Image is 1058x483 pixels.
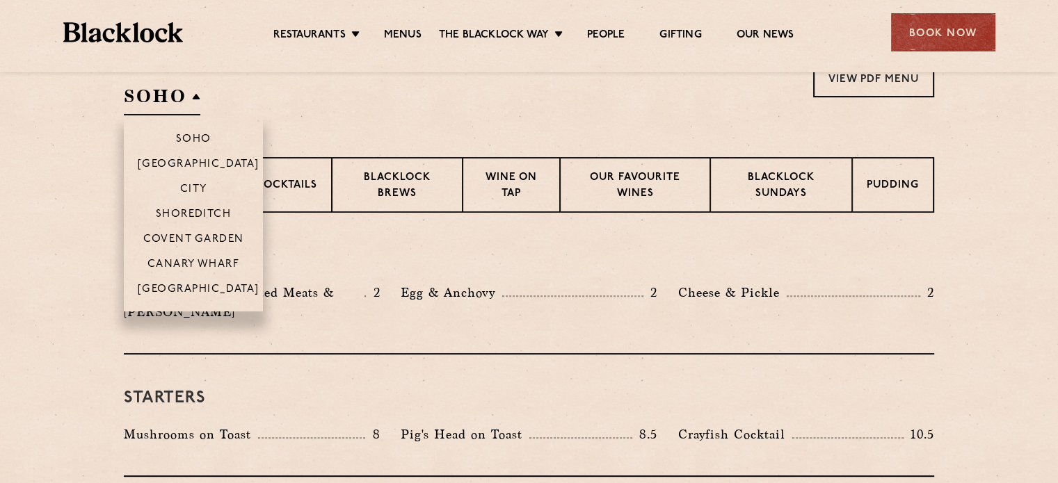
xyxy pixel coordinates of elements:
p: Mushrooms on Toast [124,425,258,444]
a: Gifting [659,28,701,44]
p: [GEOGRAPHIC_DATA] [138,158,259,172]
p: Egg & Anchovy [401,283,502,302]
p: [GEOGRAPHIC_DATA] [138,284,259,297]
p: 10.5 [904,425,934,443]
p: Cheese & Pickle [678,283,787,302]
a: The Blacklock Way [439,28,549,44]
p: 2 [366,284,380,302]
p: Covent Garden [143,234,244,247]
p: Cocktails [255,178,317,195]
h2: SOHO [124,84,200,115]
p: City [180,183,207,197]
p: Soho [176,133,211,147]
p: 2 [643,284,657,302]
p: Wine on Tap [477,170,545,203]
a: View PDF Menu [813,59,934,97]
p: Pudding [867,178,919,195]
p: 8 [365,425,380,443]
h3: Pre Chop Bites [124,247,934,265]
p: Shoreditch [156,208,232,222]
p: Blacklock Brews [346,170,448,203]
a: People [587,28,625,44]
img: BL_Textured_Logo-footer-cropped.svg [63,22,184,42]
h3: Starters [124,389,934,407]
p: Blacklock Sundays [725,170,837,203]
a: Our News [737,28,794,44]
p: 2 [920,284,934,302]
a: Menus [384,28,422,44]
a: Restaurants [273,28,346,44]
p: Canary Wharf [147,259,239,272]
p: Pig's Head on Toast [401,425,529,444]
div: Book Now [891,13,995,51]
p: 8.5 [632,425,657,443]
p: Our favourite wines [575,170,695,203]
p: Crayfish Cocktail [678,425,792,444]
